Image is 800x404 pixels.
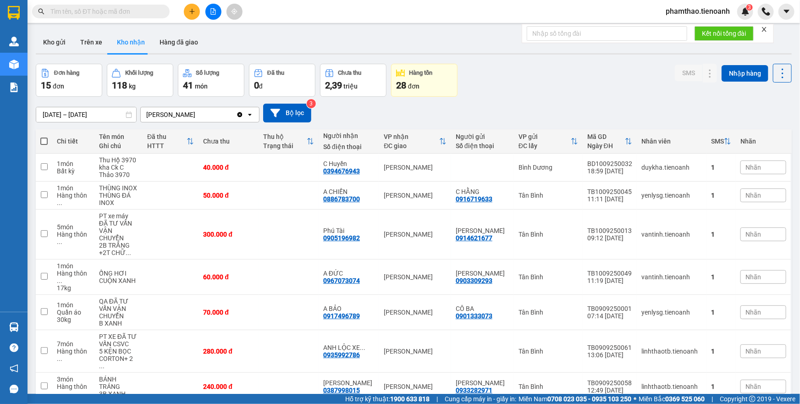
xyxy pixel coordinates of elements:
img: phone-icon [762,7,770,16]
div: 280.000 đ [203,348,254,355]
span: 118 [112,80,127,91]
div: B XANH [99,320,138,327]
div: Tân Bình [519,383,578,390]
div: kha Ck C Thảo 3970 [99,164,138,178]
div: Nhân viên [641,138,702,145]
div: Thanh THẢO [456,379,509,387]
div: 0394676943 [323,167,360,175]
div: [PERSON_NAME] [384,192,447,199]
th: Toggle SortBy [379,129,451,154]
div: ĐC giao [384,142,439,149]
strong: Nhận: [5,56,108,105]
sup: 3 [746,4,753,11]
div: Mã GD [587,133,625,140]
div: 40.000 đ [203,164,254,171]
div: Tân Bình [519,273,578,281]
img: icon-new-feature [741,7,750,16]
div: TB0909250001 [587,305,632,312]
div: 1 [711,273,731,281]
input: Nhập số tổng đài [527,26,687,41]
input: Select a date range. [36,107,136,122]
span: plus [189,8,195,15]
div: Thu hộ [263,133,307,140]
span: đ [259,83,263,90]
div: HOÀNG TRUNG [323,379,375,387]
div: C Huyền [323,160,375,167]
div: PT XE ĐÃ TƯ VẤN CSVC [99,333,138,348]
span: question-circle [10,343,18,352]
div: 1 món [57,184,90,192]
div: BD1009250032 [587,160,632,167]
div: 1 món [57,301,90,309]
span: Gửi: [42,5,128,15]
div: Người nhận [323,132,375,139]
img: logo-vxr [8,6,20,20]
div: ĐC lấy [519,142,571,149]
strong: 0369 525 060 [665,395,705,403]
span: caret-down [783,7,791,16]
div: Thu Hộ 3970 [99,156,138,164]
div: Đã thu [267,70,284,76]
div: 1 [711,348,731,355]
span: ... [57,390,62,398]
div: Tân Bình [519,231,578,238]
button: Kho gửi [36,31,73,53]
span: đơn [408,83,419,90]
div: THÙNG INOX [99,184,138,192]
div: PT xe máy ĐÃ TƯ VẤN VẬN CHUYỂN [99,212,138,242]
div: Tân Bình [519,348,578,355]
div: [PERSON_NAME] [146,110,195,119]
span: ... [57,238,62,245]
strong: 1900 633 818 [390,395,430,403]
span: ... [99,362,105,370]
th: Toggle SortBy [706,129,736,154]
input: Selected Cư Kuin. [196,110,197,119]
div: [PERSON_NAME] [384,309,447,316]
div: VP gửi [519,133,571,140]
div: vantinh.tienoanh [641,231,702,238]
span: ... [126,249,131,256]
img: warehouse-icon [9,37,19,46]
div: SMS [711,138,724,145]
span: 28 [396,80,406,91]
div: QA ĐÃ TƯ VẤN VẬN CHUYỂN [99,298,138,320]
div: TB0909250058 [587,379,632,387]
div: Tân Bình [519,309,578,316]
span: ⚪️ [634,397,636,401]
div: A BẢO [323,305,375,312]
span: Kết nối tổng đài [702,28,746,39]
div: Chưa thu [338,70,362,76]
span: NI - 0338052589 [42,17,96,24]
span: Nhãn [745,309,761,316]
div: 30 kg [57,316,90,323]
div: Hùng Tâm Vương [456,227,509,234]
th: Toggle SortBy [143,129,199,154]
span: 0 [254,80,259,91]
span: close [761,26,767,33]
button: Kết nối tổng đài [695,26,754,41]
button: Số lượng41món [178,64,244,97]
span: 15 [41,80,51,91]
div: Số điện thoại [323,143,375,150]
div: Tân Bình [519,192,578,199]
div: 18:59 [DATE] [587,167,632,175]
div: MINH QUYÊN [456,270,509,277]
span: 3 [748,4,751,11]
div: duykha.tienoanh [641,164,702,171]
div: Số điện thoại [456,142,509,149]
div: 17 kg [57,284,90,292]
div: 0903309293 [456,277,492,284]
span: Nhãn [745,192,761,199]
div: Chi tiết [57,138,90,145]
div: 11:11 [DATE] [587,195,632,203]
div: [PERSON_NAME] [384,164,447,171]
div: 0967073074 [323,277,360,284]
div: Nhãn [740,138,786,145]
span: Hỗ trợ kỹ thuật: [345,394,430,404]
div: Phú Tài [323,227,375,234]
span: đơn [53,83,64,90]
div: Quần áo [57,309,90,316]
div: CÔ BA [456,305,509,312]
button: file-add [205,4,221,20]
div: ANH LỘC XE ĐẠP [323,344,375,351]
